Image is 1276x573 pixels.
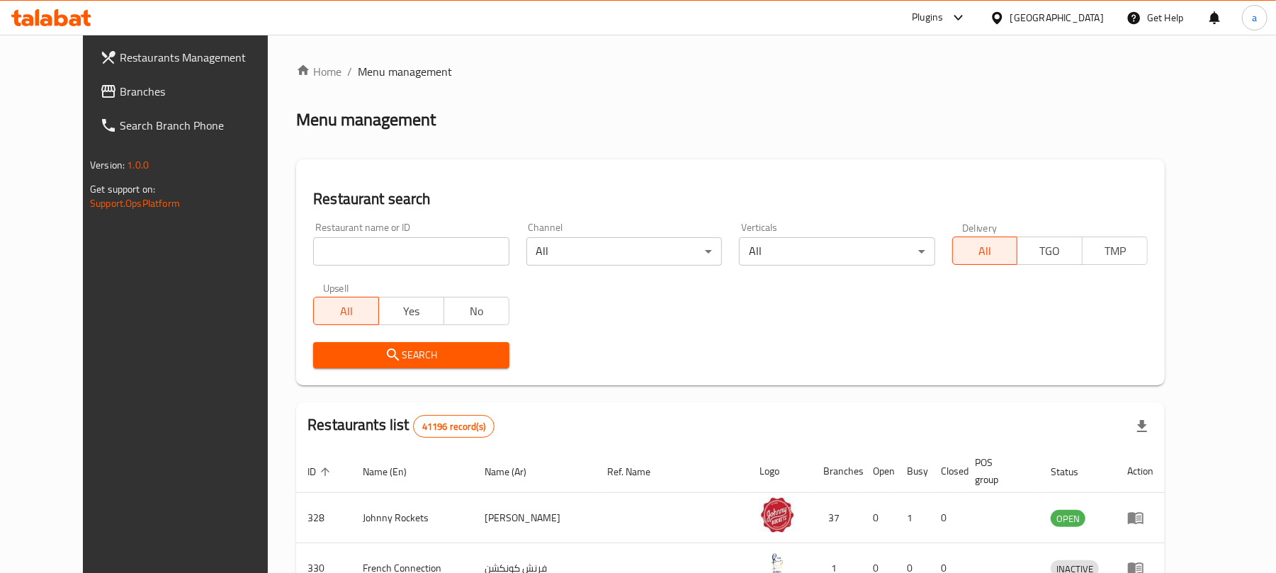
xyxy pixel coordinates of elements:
[930,450,964,493] th: Closed
[363,463,425,480] span: Name (En)
[296,63,1165,80] nav: breadcrumb
[473,493,597,543] td: [PERSON_NAME]
[812,450,862,493] th: Branches
[485,463,545,480] span: Name (Ar)
[414,420,494,433] span: 41196 record(s)
[296,63,341,80] a: Home
[1051,511,1085,527] span: OPEN
[313,342,509,368] button: Search
[1127,509,1153,526] div: Menu
[1023,241,1077,261] span: TGO
[975,454,1022,488] span: POS group
[862,493,896,543] td: 0
[324,346,497,364] span: Search
[1017,237,1083,265] button: TGO
[347,63,352,80] li: /
[748,450,812,493] th: Logo
[313,237,509,266] input: Search for restaurant name or ID..
[444,297,509,325] button: No
[323,283,349,293] label: Upsell
[952,237,1018,265] button: All
[90,194,180,212] a: Support.OpsPlatform
[1051,463,1097,480] span: Status
[812,493,862,543] td: 37
[385,301,439,322] span: Yes
[90,156,125,174] span: Version:
[959,241,1012,261] span: All
[296,108,436,131] h2: Menu management
[89,108,296,142] a: Search Branch Phone
[1116,450,1165,493] th: Action
[351,493,473,543] td: Johnny Rockets
[1051,510,1085,527] div: OPEN
[307,463,334,480] span: ID
[526,237,722,266] div: All
[862,450,896,493] th: Open
[120,117,285,134] span: Search Branch Phone
[1088,241,1142,261] span: TMP
[120,49,285,66] span: Restaurants Management
[896,450,930,493] th: Busy
[1125,409,1159,443] div: Export file
[358,63,452,80] span: Menu management
[1010,10,1104,25] div: [GEOGRAPHIC_DATA]
[760,497,795,533] img: Johnny Rockets
[930,493,964,543] td: 0
[320,301,373,322] span: All
[120,83,285,100] span: Branches
[127,156,149,174] span: 1.0.0
[608,463,670,480] span: Ref. Name
[313,188,1148,210] h2: Restaurant search
[896,493,930,543] td: 1
[413,415,495,438] div: Total records count
[450,301,504,322] span: No
[296,493,351,543] td: 328
[1252,10,1257,25] span: a
[1082,237,1148,265] button: TMP
[378,297,444,325] button: Yes
[912,9,943,26] div: Plugins
[90,180,155,198] span: Get support on:
[89,40,296,74] a: Restaurants Management
[962,222,998,232] label: Delivery
[89,74,296,108] a: Branches
[307,414,495,438] h2: Restaurants list
[739,237,935,266] div: All
[313,297,379,325] button: All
